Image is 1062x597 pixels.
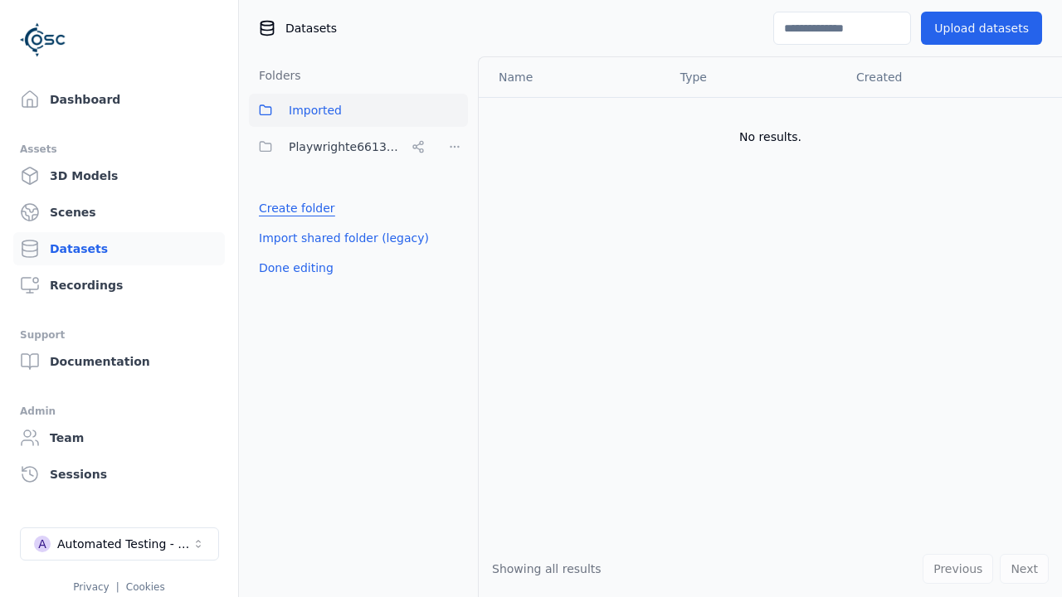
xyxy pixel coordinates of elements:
[13,83,225,116] a: Dashboard
[249,130,431,163] button: Playwrighte6613b48-ca99-48b0-8426-e5f3339f1679
[20,527,219,561] button: Select a workspace
[20,401,218,421] div: Admin
[259,230,429,246] a: Import shared folder (legacy)
[34,536,51,552] div: A
[249,223,439,253] button: Import shared folder (legacy)
[285,20,337,36] span: Datasets
[492,562,602,575] span: Showing all results
[667,57,843,97] th: Type
[249,253,343,283] button: Done editing
[479,97,1062,177] td: No results.
[20,325,218,345] div: Support
[249,67,301,84] h3: Folders
[73,581,109,593] a: Privacy
[843,57,1035,97] th: Created
[259,200,335,216] a: Create folder
[13,458,225,491] a: Sessions
[20,17,66,63] img: Logo
[57,536,192,552] div: Automated Testing - Playwright
[13,159,225,192] a: 3D Models
[116,581,119,593] span: |
[20,139,218,159] div: Assets
[13,269,225,302] a: Recordings
[13,345,225,378] a: Documentation
[921,12,1042,45] button: Upload datasets
[479,57,667,97] th: Name
[13,196,225,229] a: Scenes
[249,193,345,223] button: Create folder
[249,94,468,127] button: Imported
[13,421,225,454] a: Team
[126,581,165,593] a: Cookies
[13,232,225,265] a: Datasets
[289,100,342,120] span: Imported
[289,137,405,157] span: Playwrighte6613b48-ca99-48b0-8426-e5f3339f1679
